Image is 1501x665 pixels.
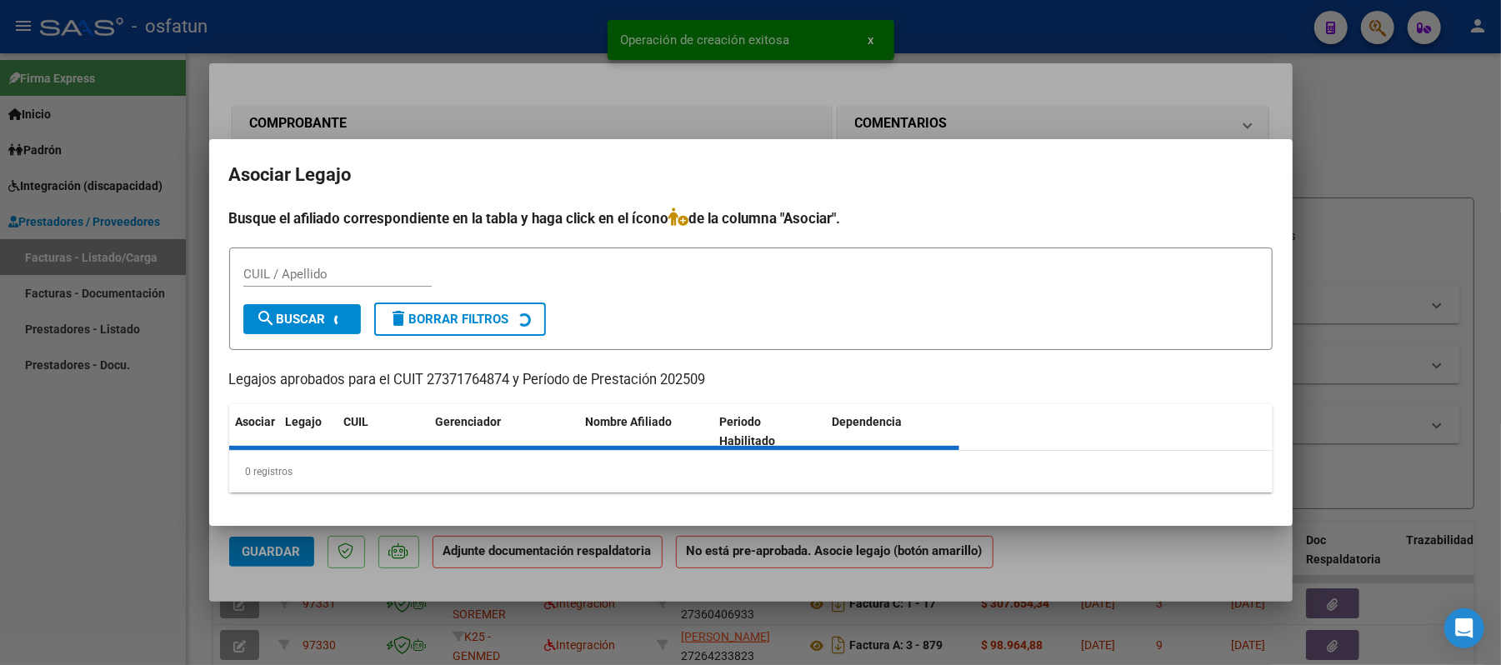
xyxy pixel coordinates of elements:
[389,312,509,327] span: Borrar Filtros
[236,415,276,428] span: Asociar
[286,415,323,428] span: Legajo
[436,415,502,428] span: Gerenciador
[257,308,277,328] mat-icon: search
[374,302,546,336] button: Borrar Filtros
[429,404,579,459] datatable-header-cell: Gerenciador
[832,415,902,428] span: Dependencia
[586,415,673,428] span: Nombre Afiliado
[229,207,1273,229] h4: Busque el afiliado correspondiente en la tabla y haga click en el ícono de la columna "Asociar".
[257,312,326,327] span: Buscar
[279,404,338,459] datatable-header-cell: Legajo
[825,404,959,459] datatable-header-cell: Dependencia
[579,404,713,459] datatable-header-cell: Nombre Afiliado
[229,370,1273,391] p: Legajos aprobados para el CUIT 27371764874 y Período de Prestación 202509
[719,415,775,447] span: Periodo Habilitado
[713,404,825,459] datatable-header-cell: Periodo Habilitado
[229,159,1273,191] h2: Asociar Legajo
[229,451,1273,492] div: 0 registros
[389,308,409,328] mat-icon: delete
[229,404,279,459] datatable-header-cell: Asociar
[243,304,361,334] button: Buscar
[344,415,369,428] span: CUIL
[338,404,429,459] datatable-header-cell: CUIL
[1444,608,1484,648] div: Open Intercom Messenger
